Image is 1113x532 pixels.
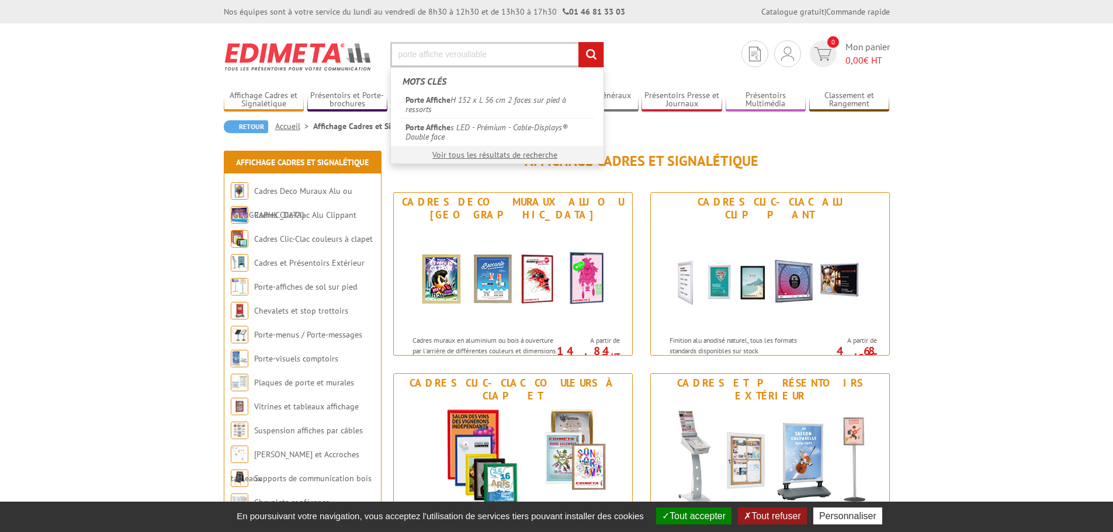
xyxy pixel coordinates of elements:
[412,335,557,375] p: Cadres muraux en aluminium ou bois à ouverture par l'arrière de différentes couleurs et dimension...
[393,154,890,169] h1: Affichage Cadres et Signalétique
[231,374,248,391] img: Plaques de porte et murales
[254,329,362,340] a: Porte-menus / Porte-messages
[405,405,621,510] img: Cadres Clic-Clac couleurs à clapet
[432,149,557,160] a: Voir tous les résultats de recherche
[397,196,629,221] div: Cadres Deco Muraux Alu ou [GEOGRAPHIC_DATA]
[307,91,388,110] a: Présentoirs et Porte-brochures
[231,493,248,511] img: Chevalets conférence
[809,91,890,110] a: Classement et Rangement
[231,182,248,200] img: Cadres Deco Muraux Alu ou Bois
[390,67,604,164] div: Rechercher un produit ou une référence...
[224,120,268,133] a: Retour
[254,377,354,388] a: Plaques de porte et murales
[761,6,890,18] div: |
[405,95,450,105] em: Porte Affiche
[231,186,352,220] a: Cadres Deco Muraux Alu ou [GEOGRAPHIC_DATA]
[254,497,330,507] a: Chevalets conférence
[563,6,625,17] strong: 01 46 81 33 03
[845,40,890,67] span: Mon panier
[656,507,731,524] button: Tout accepter
[578,42,604,67] input: rechercher
[231,511,650,521] span: En poursuivant votre navigation, vous acceptez l'utilisation de services tiers pouvant installer ...
[662,224,878,329] img: Cadres Clic-Clac Alu Clippant
[254,305,348,316] a: Chevalets et stop trottoirs
[611,351,620,361] sup: HT
[254,425,363,436] a: Suspension affiches par câbles
[231,326,248,343] img: Porte-menus / Porte-messages
[826,6,890,17] a: Commande rapide
[224,35,373,78] img: Edimeta
[231,422,248,439] img: Suspension affiches par câbles
[254,473,372,484] a: Supports de communication bois
[650,192,890,356] a: Cadres Clic-Clac Alu Clippant Cadres Clic-Clac Alu Clippant Finition alu anodisé naturel, tous le...
[554,347,620,361] p: 14.84 €
[654,377,886,402] div: Cadres et Présentoirs Extérieur
[254,210,356,220] a: Cadres Clic-Clac Alu Clippant
[400,91,595,118] a: Porte AfficheH 152 x L 56 cm 2 faces sur pied à ressorts
[231,449,359,484] a: [PERSON_NAME] et Accroches tableaux
[670,335,814,355] p: Finition alu anodisé naturel, tous les formats standards disponibles sur stock.
[403,75,446,87] span: Mots clés
[405,122,450,133] em: Porte Affiche
[231,302,248,319] img: Chevalets et stop trottoirs
[868,351,877,361] sup: HT
[817,336,877,345] span: A partir de
[254,353,338,364] a: Porte-visuels comptoirs
[749,47,761,61] img: devis rapide
[393,192,633,356] a: Cadres Deco Muraux Alu ou [GEOGRAPHIC_DATA] Cadres Deco Muraux Alu ou Bois Cadres muraux en alumi...
[231,254,248,272] img: Cadres et Présentoirs Extérieur
[236,157,369,168] a: Affichage Cadres et Signalétique
[400,118,595,145] a: Porte Affiches LED - Prémium - Cable-Displays® Double face
[224,91,304,110] a: Affichage Cadres et Signalétique
[560,336,620,345] span: A partir de
[254,401,359,412] a: Vitrines et tableaux affichage
[231,350,248,367] img: Porte-visuels comptoirs
[275,121,313,131] a: Accueil
[654,196,886,221] div: Cadres Clic-Clac Alu Clippant
[390,42,604,67] input: Rechercher un produit ou une référence...
[231,230,248,248] img: Cadres Clic-Clac couleurs à clapet
[812,347,877,361] p: 4.68 €
[642,91,722,110] a: Présentoirs Presse et Journaux
[813,507,882,524] button: Personnaliser (fenêtre modale)
[231,398,248,415] img: Vitrines et tableaux affichage
[254,234,373,244] a: Cadres Clic-Clac couleurs à clapet
[738,507,806,524] button: Tout refuser
[761,6,824,17] a: Catalogue gratuit
[231,446,248,463] img: Cimaises et Accroches tableaux
[224,6,625,18] div: Nos équipes sont à votre service du lundi au vendredi de 8h30 à 12h30 et de 13h30 à 17h30
[231,278,248,295] img: Porte-affiches de sol sur pied
[405,224,621,329] img: Cadres Deco Muraux Alu ou Bois
[845,54,890,67] span: € HT
[662,405,878,510] img: Cadres et Présentoirs Extérieur
[781,47,794,61] img: devis rapide
[845,54,864,66] span: 0,00
[726,91,806,110] a: Présentoirs Multimédia
[807,40,890,67] a: devis rapide 0 Mon panier 0,00€ HT
[254,281,357,292] a: Porte-affiches de sol sur pied
[827,36,839,48] span: 0
[254,258,365,268] a: Cadres et Présentoirs Extérieur
[397,377,629,402] div: Cadres Clic-Clac couleurs à clapet
[313,120,429,132] li: Affichage Cadres et Signalétique
[814,47,831,61] img: devis rapide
